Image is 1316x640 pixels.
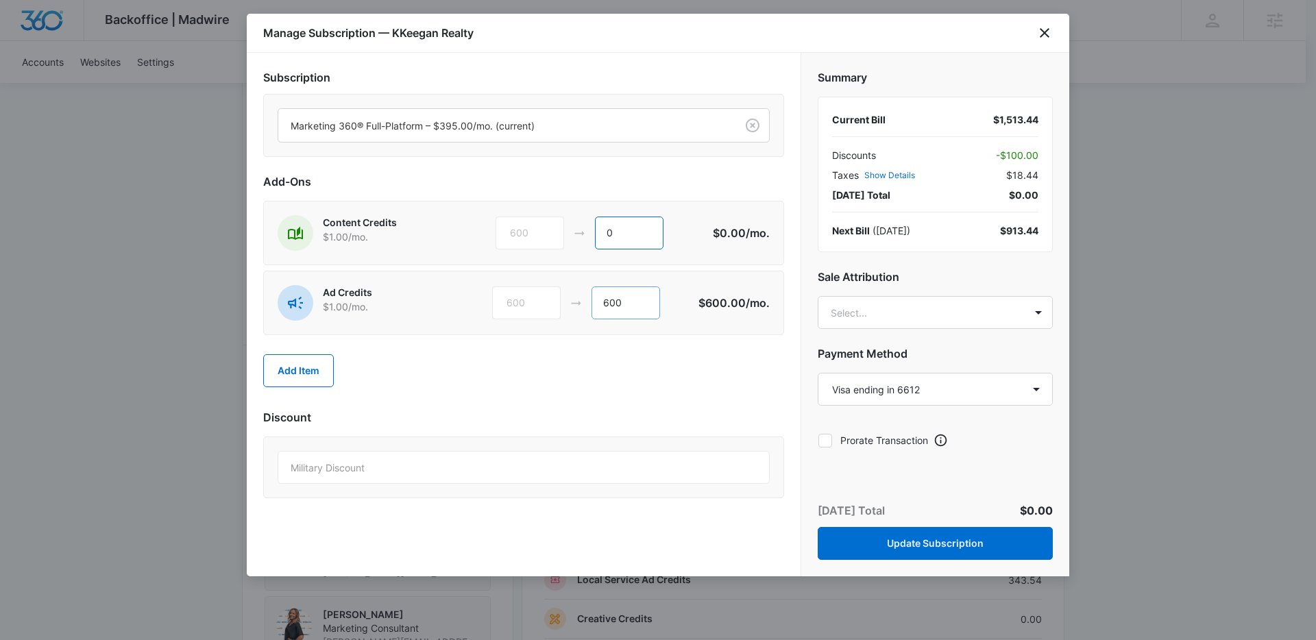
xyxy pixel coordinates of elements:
[595,217,663,249] input: 1
[36,36,151,47] div: Domain: [DOMAIN_NAME]
[323,230,443,244] p: $1.00 /mo.
[698,295,770,311] p: $600.00
[818,502,885,519] p: [DATE] Total
[323,285,443,299] p: Ad Credits
[291,119,293,133] input: Subscription
[832,225,870,236] span: Next Bill
[136,79,147,90] img: tab_keywords_by_traffic_grey.svg
[22,36,33,47] img: website_grey.svg
[818,69,1053,86] h2: Summary
[1036,25,1053,41] button: close
[996,148,1038,162] span: - $100.00
[263,409,784,426] h2: Discount
[263,354,334,387] button: Add Item
[151,81,231,90] div: Keywords by Traffic
[263,25,474,41] h1: Manage Subscription — KKeegan Realty
[742,114,764,136] button: Clear
[1000,223,1038,238] div: $913.44
[263,69,784,86] h2: Subscription
[818,527,1053,560] button: Update Subscription
[818,269,1053,285] h2: Sale Attribution
[705,225,770,241] p: $0.00
[22,22,33,33] img: logo_orange.svg
[1006,168,1038,182] span: $18.44
[37,79,48,90] img: tab_domain_overview_orange.svg
[52,81,123,90] div: Domain Overview
[323,299,443,314] p: $1.00 /mo.
[832,188,890,202] span: [DATE] Total
[1020,504,1053,517] span: $0.00
[1009,188,1038,202] span: $0.00
[993,112,1038,127] div: $1,513.44
[263,173,784,190] h2: Add-Ons
[832,114,886,125] span: Current Bill
[818,433,928,447] label: Prorate Transaction
[592,286,660,319] input: 1
[323,215,443,230] p: Content Credits
[38,22,67,33] div: v 4.0.25
[832,168,859,182] span: Taxes
[746,226,770,240] span: /mo.
[832,148,876,162] span: Discounts
[746,296,770,310] span: /mo.
[864,171,915,180] button: Show Details
[818,345,1053,362] h2: Payment Method
[832,223,910,238] div: ( [DATE] )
